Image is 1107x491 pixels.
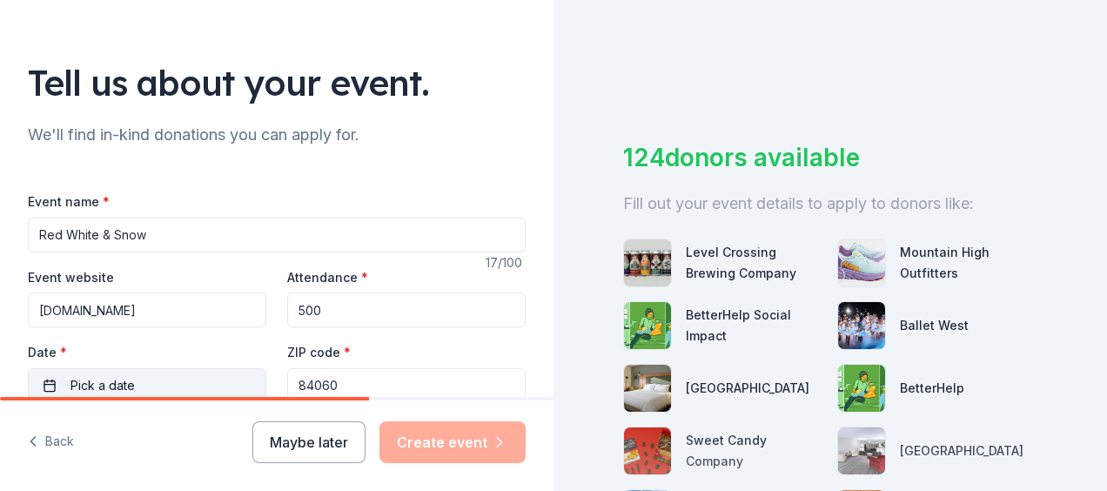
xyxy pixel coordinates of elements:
input: Spring Fundraiser [28,218,526,252]
label: Event name [28,193,110,211]
img: photo for Level Crossing Brewing Company [624,239,671,286]
button: Maybe later [252,421,366,463]
button: Back [28,424,74,461]
div: Tell us about your event. [28,58,526,107]
div: BetterHelp [900,378,964,399]
input: 12345 (U.S. only) [287,368,526,403]
input: 20 [287,293,526,327]
img: photo for BetterHelp [838,365,885,412]
input: https://www... [28,293,266,327]
button: Pick a date [28,368,266,403]
span: Pick a date [70,375,135,396]
img: photo for Ballet West [838,302,885,349]
img: photo for Mountain High Outfitters [838,239,885,286]
label: Event website [28,269,114,286]
label: Date [28,344,266,361]
div: Ballet West [900,315,969,336]
img: photo for BetterHelp Social Impact [624,302,671,349]
div: [GEOGRAPHIC_DATA] [686,378,809,399]
div: 17 /100 [486,252,526,273]
div: BetterHelp Social Impact [686,305,823,346]
div: Level Crossing Brewing Company [686,242,823,284]
label: Attendance [287,269,368,286]
div: Fill out your event details to apply to donors like: [623,190,1037,218]
div: We'll find in-kind donations you can apply for. [28,121,526,149]
img: photo for Boomtown Casino Resort [624,365,671,412]
div: Mountain High Outfitters [900,242,1037,284]
label: ZIP code [287,344,351,361]
div: 124 donors available [623,139,1037,176]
